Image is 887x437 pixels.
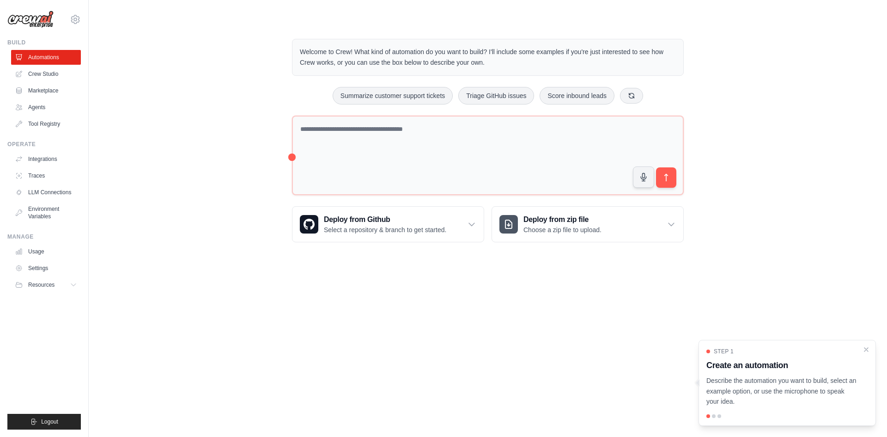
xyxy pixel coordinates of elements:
button: Summarize customer support tickets [333,87,453,105]
span: Logout [41,418,58,425]
span: Step 1 [714,348,734,355]
button: Resources [11,277,81,292]
a: LLM Connections [11,185,81,200]
h3: Create an automation [706,359,857,372]
button: Score inbound leads [540,87,614,105]
a: Settings [11,261,81,276]
h3: Deploy from zip file [523,214,601,225]
a: Environment Variables [11,202,81,224]
div: Operate [7,141,81,148]
a: Automations [11,50,81,65]
span: Resources [28,281,55,289]
div: Build [7,39,81,46]
a: Integrations [11,152,81,166]
p: Choose a zip file to upload. [523,225,601,234]
button: Triage GitHub issues [458,87,534,105]
a: Marketplace [11,83,81,98]
div: Manage [7,233,81,240]
button: Close walkthrough [863,346,870,353]
a: Tool Registry [11,117,81,131]
img: Logo [7,11,54,28]
a: Traces [11,168,81,183]
a: Usage [11,244,81,259]
h3: Deploy from Github [324,214,446,225]
p: Select a repository & branch to get started. [324,225,446,234]
p: Describe the automation you want to build, select an example option, or use the microphone to spe... [706,375,857,407]
button: Logout [7,414,81,430]
a: Crew Studio [11,67,81,81]
a: Agents [11,100,81,115]
p: Welcome to Crew! What kind of automation do you want to build? I'll include some examples if you'... [300,47,676,68]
